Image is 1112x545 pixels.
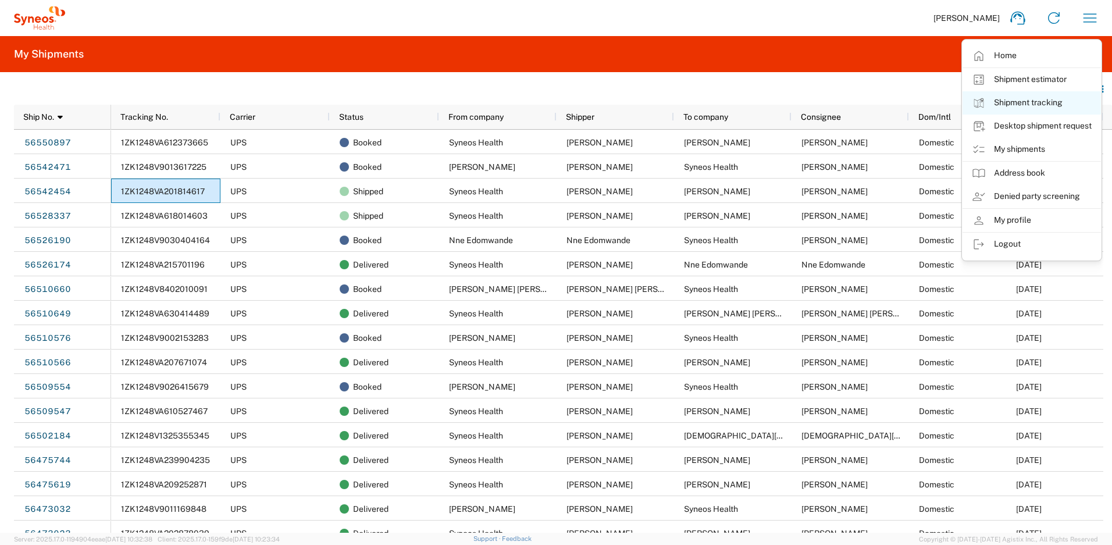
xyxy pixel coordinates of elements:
span: Delivered [353,472,389,497]
span: 08/12/2025 [1016,529,1042,538]
span: Domestic [919,407,954,416]
span: 1ZK1248VA202878039 [121,529,209,538]
span: Syneos Health [449,187,503,196]
span: Stephanie Cullars [801,407,868,416]
span: UPS [230,284,247,294]
span: Consignee [801,112,841,122]
span: Surendhar Reddy Chepyala [801,309,936,318]
a: Denied party screening [963,185,1101,208]
span: Kristen Ingerto [801,431,958,440]
a: 56509547 [24,402,72,421]
span: Domestic [919,284,954,294]
span: Martha Campos [684,138,750,147]
span: 08/15/2025 [1016,358,1042,367]
span: 08/15/2025 [1016,382,1042,391]
span: UPS [230,236,247,245]
span: Ayman Abboud [801,504,868,514]
a: 56542454 [24,182,72,201]
span: UPS [230,211,247,220]
span: Ayman Abboud [566,187,633,196]
span: Tahreem Sarwar [566,333,633,343]
h2: My Shipments [14,47,84,61]
span: 08/12/2025 [1016,504,1042,514]
span: 08/13/2025 [1016,480,1042,489]
span: Copyright © [DATE]-[DATE] Agistix Inc., All Rights Reserved [919,534,1098,544]
span: From company [448,112,504,122]
span: Syneos Health [684,162,738,172]
span: UPS [230,382,247,391]
span: UPS [230,358,247,367]
span: Ayman Abboud [566,529,633,538]
span: Delivered [353,252,389,277]
a: 56510660 [24,280,72,298]
a: 56528337 [24,206,72,225]
span: 1ZK1248VA610527467 [121,407,208,416]
span: Ayman Abboud [566,358,633,367]
span: Ayman Abboud [566,407,633,416]
a: 56509554 [24,377,72,396]
a: 56510576 [24,329,72,347]
span: Syneos Health [449,455,503,465]
span: Booked [353,277,382,301]
span: Domestic [919,236,954,245]
span: Domestic [919,504,954,514]
span: Stephanie Cullars [566,382,633,391]
span: UPS [230,138,247,147]
span: 08/15/2025 [1016,309,1042,318]
span: Domestic [919,382,954,391]
a: Support [473,535,502,542]
span: 1ZK1248VA630414489 [121,309,209,318]
a: 56473023 [24,524,72,543]
a: Address book [963,162,1101,185]
a: 56475619 [24,475,72,494]
span: Syneos Health [449,431,503,440]
span: Ship No. [23,112,54,122]
span: Casey Dugan [449,162,515,172]
span: 08/13/2025 [1016,455,1042,465]
span: Surendhar Reddy Chepyala [684,309,818,318]
span: Domestic [919,138,954,147]
span: 08/18/2025 [1016,260,1042,269]
span: Nne Edomwande [684,260,748,269]
span: Ayman Abboud [566,480,633,489]
span: Delivered [353,399,389,423]
a: 56475744 [24,451,72,469]
span: Kimberly Birdsell [801,480,868,489]
a: 56526190 [24,231,72,250]
span: Syneos Health [684,504,738,514]
span: Casey Dugan [684,187,750,196]
span: To company [683,112,728,122]
span: Martha Campos [801,138,868,147]
span: Syneos Health [684,284,738,294]
span: UPS [230,431,247,440]
span: 08/15/2025 [1016,333,1042,343]
a: Desktop shipment request [963,115,1101,138]
span: Surendhar Reddy Chepyala [449,284,583,294]
span: Booked [353,130,382,155]
span: 1ZK1248VA612373665 [121,138,208,147]
span: Nicole Umehira [684,211,750,220]
a: My shipments [963,138,1101,161]
span: Booked [353,155,382,179]
span: 1ZK1248V9011169848 [121,504,206,514]
span: Ayman Abboud [801,333,868,343]
span: Booked [353,326,382,350]
span: Stephanie Cullars [684,407,750,416]
span: Ayman Abboud [801,162,868,172]
a: Logout [963,233,1101,256]
span: 08/15/2025 [1016,407,1042,416]
span: UPS [230,309,247,318]
span: Client: 2025.17.0-159f9de [158,536,280,543]
span: Laura Watson [449,504,515,514]
span: UPS [230,333,247,343]
span: Domestic [919,333,954,343]
span: Dom/Intl [918,112,951,122]
span: Delivered [353,497,389,521]
span: Ayman Abboud [566,455,633,465]
a: Shipment tracking [963,91,1101,115]
span: 1ZK1248VA215701196 [121,260,205,269]
span: Nicole Umehira [801,211,868,220]
span: UPS [230,162,247,172]
span: Syneos Health [449,138,503,147]
span: Domestic [919,211,954,220]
